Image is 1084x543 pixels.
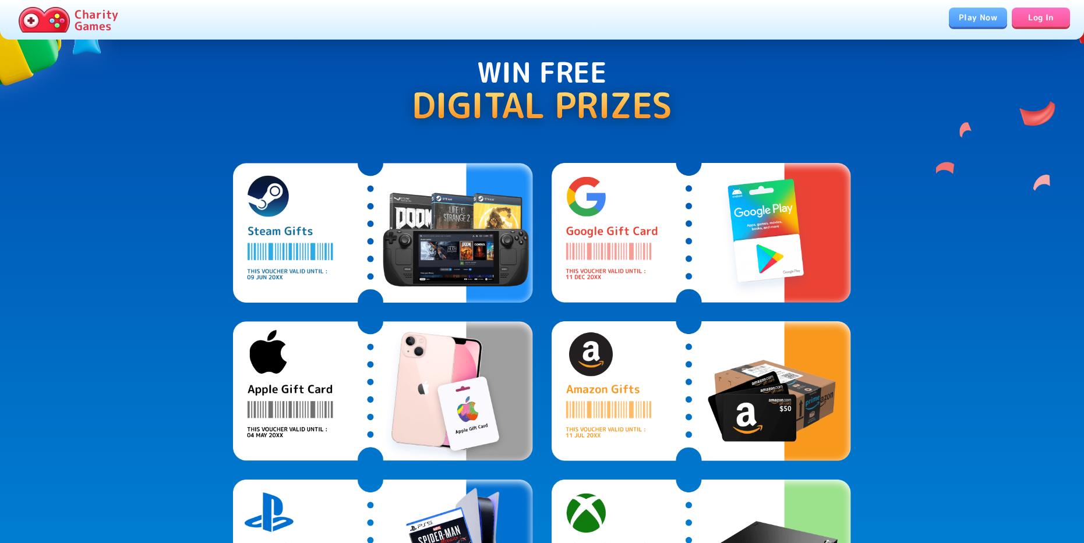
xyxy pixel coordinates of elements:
[1012,8,1070,27] a: Log In
[75,8,118,31] p: Charity Games
[14,5,123,35] a: Charity Games
[949,8,1007,27] a: Play Now
[233,163,532,303] img: Steam Gift Cards
[552,321,851,461] img: Amazon Gift Cards
[19,7,70,33] img: Charity.Games
[412,84,672,126] p: Digital Prizes
[552,163,851,303] img: Google Gift Cards
[412,56,672,88] p: Win Free
[233,321,532,461] img: Apple Gift Cards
